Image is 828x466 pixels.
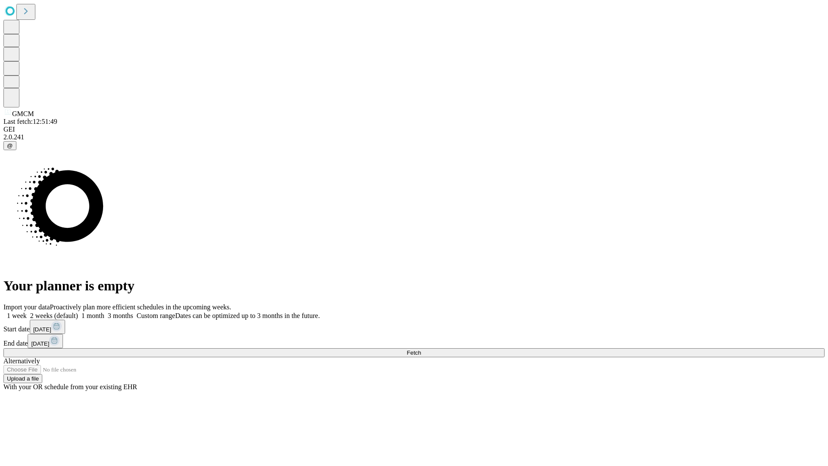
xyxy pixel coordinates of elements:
[3,141,16,150] button: @
[7,142,13,149] span: @
[50,303,231,311] span: Proactively plan more efficient schedules in the upcoming weeks.
[407,349,421,356] span: Fetch
[31,340,49,347] span: [DATE]
[3,357,40,365] span: Alternatively
[28,334,63,348] button: [DATE]
[3,320,825,334] div: Start date
[3,348,825,357] button: Fetch
[3,383,137,390] span: With your OR schedule from your existing EHR
[3,374,42,383] button: Upload a file
[3,118,57,125] span: Last fetch: 12:51:49
[137,312,175,319] span: Custom range
[3,133,825,141] div: 2.0.241
[12,110,34,117] span: GMCM
[3,278,825,294] h1: Your planner is empty
[33,326,51,333] span: [DATE]
[7,312,27,319] span: 1 week
[30,320,65,334] button: [DATE]
[3,303,50,311] span: Import your data
[3,334,825,348] div: End date
[175,312,320,319] span: Dates can be optimized up to 3 months in the future.
[3,126,825,133] div: GEI
[30,312,78,319] span: 2 weeks (default)
[108,312,133,319] span: 3 months
[82,312,104,319] span: 1 month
